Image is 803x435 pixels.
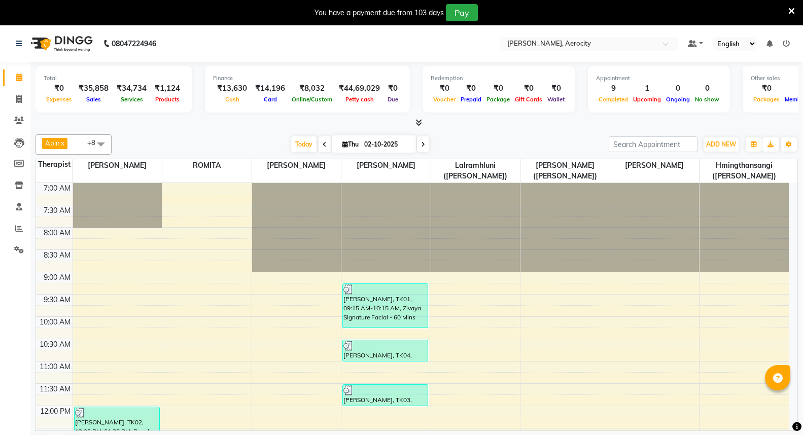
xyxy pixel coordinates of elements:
div: Appointment [596,74,722,83]
div: ₹0 [431,83,458,94]
a: x [60,139,64,147]
span: Expenses [44,96,75,103]
span: Thu [340,140,361,148]
span: [PERSON_NAME] ([PERSON_NAME]) [520,159,610,183]
div: 9 [596,83,631,94]
input: Search Appointment [609,136,697,152]
span: Wallet [545,96,567,103]
div: ₹0 [545,83,567,94]
span: Completed [596,96,631,103]
span: Upcoming [631,96,664,103]
span: Voucher [431,96,458,103]
div: ₹1,124 [151,83,184,94]
div: Therapist [36,159,73,170]
span: [PERSON_NAME] [341,159,431,172]
div: 0 [664,83,692,94]
span: Package [484,96,512,103]
div: 7:00 AM [42,183,73,194]
span: Packages [751,96,782,103]
span: Due [385,96,401,103]
div: 9:30 AM [42,295,73,305]
span: [PERSON_NAME] [252,159,341,172]
div: ₹8,032 [289,83,335,94]
span: Gift Cards [512,96,545,103]
div: You have a payment due from 103 days [315,8,444,18]
input: 2025-10-02 [361,137,412,152]
span: Ongoing [664,96,692,103]
div: ₹0 [458,83,484,94]
span: Cash [223,96,242,103]
span: Sales [84,96,103,103]
iframe: chat widget [760,394,793,425]
span: +8 [87,138,103,147]
div: 10:30 AM [38,339,73,350]
div: 0 [692,83,722,94]
span: Hmingthansangi ([PERSON_NAME]) [700,159,789,183]
div: 7:30 AM [42,205,73,216]
span: Products [153,96,182,103]
div: ₹44,69,029 [335,83,384,94]
div: ₹0 [484,83,512,94]
span: Petty cash [343,96,376,103]
div: [PERSON_NAME], TK04, 10:30 AM-11:00 AM, Signature Head Massage - 30 Mins [343,340,428,361]
button: ADD NEW [704,137,739,152]
span: Abin [45,139,60,147]
span: ROMITA [162,159,252,172]
div: [PERSON_NAME], TK03, 11:30 AM-12:00 PM, De-Stress Back & Shoulder Massage - 30 Mins [343,385,428,406]
div: 12:00 PM [38,406,73,417]
div: ₹0 [512,83,545,94]
div: 1 [631,83,664,94]
div: 8:30 AM [42,250,73,261]
span: [PERSON_NAME] [73,159,162,172]
div: [PERSON_NAME], TK01, 09:15 AM-10:15 AM, Zivaya Signature Facial - 60 Mins [343,284,428,328]
img: logo [26,29,95,58]
div: ₹34,734 [113,83,151,94]
span: Services [118,96,146,103]
div: 10:00 AM [38,317,73,328]
span: Card [261,96,280,103]
div: ₹13,630 [213,83,251,94]
div: Total [44,74,184,83]
span: Lalramhluni ([PERSON_NAME]) [431,159,520,183]
span: Today [291,136,317,152]
span: [PERSON_NAME] [610,159,700,172]
span: ADD NEW [706,140,736,148]
span: Prepaid [458,96,484,103]
b: 08047224946 [112,29,156,58]
div: 11:30 AM [38,384,73,394]
div: ₹0 [384,83,402,94]
span: No show [692,96,722,103]
div: ₹35,858 [75,83,113,94]
div: ₹14,196 [251,83,289,94]
div: Finance [213,74,402,83]
div: 11:00 AM [38,361,73,372]
div: ₹0 [751,83,782,94]
div: 9:00 AM [42,272,73,283]
button: Pay [446,4,478,21]
span: Online/Custom [289,96,335,103]
div: ₹0 [44,83,75,94]
div: 8:00 AM [42,228,73,238]
div: Redemption [431,74,567,83]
